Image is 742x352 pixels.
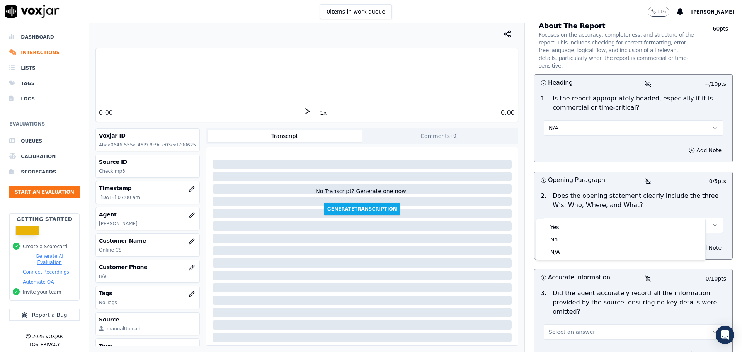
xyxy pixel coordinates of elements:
[9,119,80,133] h6: Evaluations
[691,7,742,16] button: [PERSON_NAME]
[539,22,696,70] h3: About The Report
[362,130,517,142] button: Comments
[41,342,60,348] button: Privacy
[324,203,400,215] button: GenerateTranscription
[9,60,80,76] a: Lists
[99,184,196,192] h3: Timestamp
[316,187,408,203] div: No Transcript? Generate one now!
[541,78,633,88] h3: Heading
[9,309,80,321] button: Report a Bug
[29,342,38,348] button: TOS
[99,168,196,174] p: Check.mp3
[553,191,726,210] p: Does the opening statement clearly include the three W’s: Who, Where, and What?
[538,289,550,316] p: 3 .
[538,246,704,258] div: N/A
[9,76,80,91] a: Tags
[648,7,670,17] button: 116
[99,108,113,117] div: 0:00
[99,342,196,350] h3: Type
[99,132,196,139] h3: Voxjar ID
[541,272,633,282] h3: Accurate Information
[23,269,69,275] button: Connect Recordings
[696,25,728,70] p: 60 pts
[549,124,558,132] span: N/A
[553,94,726,112] p: Is the report appropriately headed, especially if it is commercial or time-critical?
[320,4,392,19] button: 0items in work queue
[684,145,726,156] button: Add Note
[99,289,196,297] h3: Tags
[23,253,76,265] button: Generate AI Evaluation
[32,333,63,340] p: 2025 Voxjar
[9,45,80,60] a: Interactions
[23,289,61,295] button: Invite your team
[9,133,80,149] a: Queues
[100,194,196,201] p: [DATE] 07:00 am
[706,275,726,282] p: 0 / 10 pts
[23,279,54,285] button: Automate QA
[17,215,72,223] h2: Getting Started
[538,221,704,233] div: Yes
[23,243,67,250] button: Create a Scorecard
[99,158,196,166] h3: Source ID
[9,164,80,180] a: Scorecards
[541,175,633,185] h3: Opening Paragraph
[691,9,734,15] span: [PERSON_NAME]
[99,299,196,306] p: No Tags
[648,7,677,17] button: 116
[99,211,196,218] h3: Agent
[99,237,196,245] h3: Customer Name
[539,31,696,70] p: Focuses on the accuracy, completeness, and structure of the report. This includes checking for co...
[99,247,196,253] p: Online CS
[318,107,328,118] button: 1x
[705,80,726,88] p: -- / 10 pts
[9,186,80,198] button: Start an Evaluation
[538,233,704,246] div: No
[553,289,726,316] p: Did the agent accurately record all the information provided by the source, ensuring no key detai...
[99,221,196,227] p: [PERSON_NAME]
[709,177,726,185] p: 0 / 5 pts
[451,133,458,139] span: 0
[9,91,80,107] a: Logs
[208,130,362,142] button: Transcript
[538,191,550,210] p: 2 .
[538,94,550,112] p: 1 .
[549,328,595,336] span: Select an answer
[99,142,196,148] p: 4baa0646-555a-46f9-8c9c-e03eaf790625
[5,5,60,18] img: voxjar logo
[107,326,140,332] div: manualUpload
[9,149,80,164] a: Calibration
[99,263,196,271] h3: Customer Phone
[99,316,196,323] h3: Source
[99,273,196,279] p: n/a
[657,9,666,15] p: 116
[9,29,80,45] a: Dashboard
[501,108,515,117] div: 0:00
[716,326,734,344] div: Open Intercom Messenger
